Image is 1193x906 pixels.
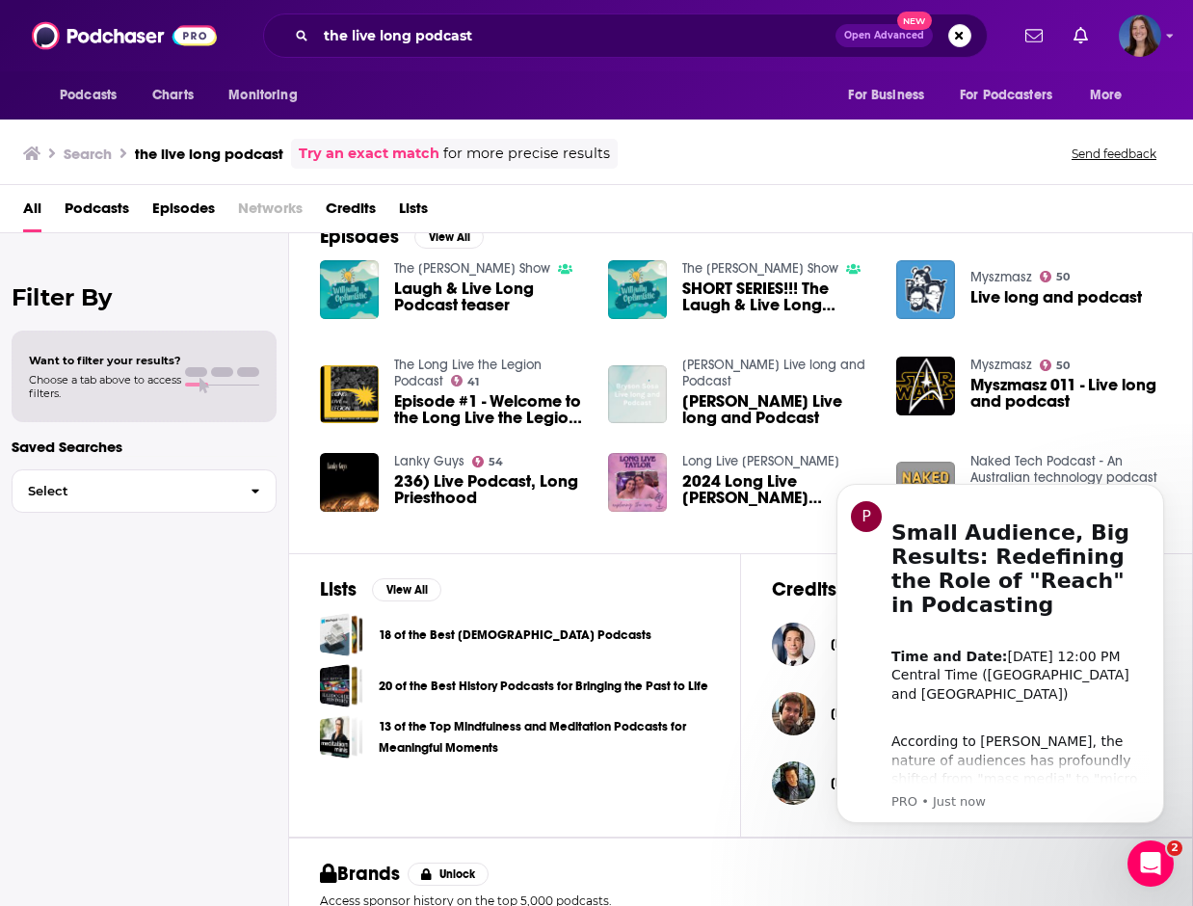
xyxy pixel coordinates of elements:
h3: the live long podcast [135,145,283,163]
span: Networks [238,193,303,232]
span: Want to filter your results? [29,354,181,367]
a: Bryson Sosa Live long and Podcast [682,357,865,389]
span: New [897,12,932,30]
span: Laugh & Live Long Podcast teaser [394,280,585,313]
span: Select [13,485,235,497]
a: 50 [1040,271,1071,282]
a: Lists [399,193,428,232]
a: 236) Live Podcast, Long Priesthood [320,453,379,512]
span: Monitoring [228,82,297,109]
a: Live long and podcast [970,289,1142,306]
span: Charts [152,82,194,109]
h2: Filter By [12,283,277,311]
img: Myszmasz 011 - Live long and podcast [896,357,955,415]
img: SHORT SERIES!!! The Laugh & Live Long Podcast [608,260,667,319]
button: Select [12,469,277,513]
img: User Profile [1119,14,1161,57]
h2: Credits [772,577,836,601]
a: Podcasts [65,193,129,232]
input: Search podcasts, credits, & more... [316,20,835,51]
img: Marvin Yueh [772,761,815,805]
img: Bryson Sosa Live long and Podcast [608,365,667,424]
button: open menu [46,77,142,114]
span: For Podcasters [960,82,1052,109]
button: open menu [947,77,1080,114]
a: Myszmasz 011 - Live long and podcast [970,377,1161,410]
a: 18 of the Best Christian Podcasts [320,613,363,656]
span: Logged in as emmadonovan [1119,14,1161,57]
span: for more precise results [443,143,610,165]
span: 54 [489,458,503,466]
a: ListsView All [320,577,441,601]
a: 13 of the Top Mindfulness and Meditation Podcasts for Meaningful Moments [379,716,709,759]
span: Podcasts [60,82,117,109]
a: Myszmasz [970,357,1032,373]
a: The Long Live the Legion Podcast [394,357,542,389]
a: Episodes [152,193,215,232]
a: The Marshal Kramer Show [394,260,550,277]
a: 2024 Long Live Taylor Podcast Recap [608,453,667,512]
img: 7: Live long and podcast [896,462,955,520]
a: CreditsView All [772,577,921,601]
a: Episode #1 - Welcome to the Long Live the Legion Podcast! [394,393,585,426]
a: EpisodesView All [320,225,484,249]
a: 236) Live Podcast, Long Priesthood [394,473,585,506]
button: View All [372,578,441,601]
button: open menu [1076,77,1147,114]
a: 50 [1040,360,1071,371]
img: Live long and podcast [896,260,955,319]
span: 20 of the Best History Podcasts for Bringing the Past to Life [320,664,363,707]
img: Episode #1 - Welcome to the Long Live the Legion Podcast! [320,365,379,424]
div: Search podcasts, credits, & more... [263,13,988,58]
span: For Business [848,82,924,109]
a: SHORT SERIES!!! The Laugh & Live Long Podcast [682,280,873,313]
h2: Brands [320,862,400,886]
span: 50 [1056,361,1070,370]
button: open menu [215,77,322,114]
p: Saved Searches [12,438,277,456]
a: Lanky Guys [394,453,464,469]
iframe: Intercom live chat [1127,840,1174,887]
a: 54 [472,456,504,467]
span: 50 [1056,273,1070,281]
a: Myszmasz [970,269,1032,285]
a: 2024 Long Live Taylor Podcast Recap [682,473,873,506]
a: 13 of the Top Mindfulness and Meditation Podcasts for Meaningful Moments [320,715,363,759]
span: 2 [1167,840,1182,856]
span: 2024 Long Live [PERSON_NAME] Podcast Recap [682,473,873,506]
a: 20 of the Best History Podcasts for Bringing the Past to Life [379,676,708,697]
img: Podchaser - Follow, Share and Rate Podcasts [32,17,217,54]
a: Long Live Taylor [682,453,839,469]
a: 18 of the Best [DEMOGRAPHIC_DATA] Podcasts [379,625,651,646]
img: Laugh & Live Long Podcast teaser [320,260,379,319]
a: The Marshal Kramer Show [682,260,838,277]
button: View All [414,226,484,249]
button: open menu [835,77,948,114]
a: Show notifications dropdown [1066,19,1096,52]
a: All [23,193,41,232]
a: Charts [140,77,205,114]
button: Send feedback [1066,146,1162,162]
span: Open Advanced [844,31,924,40]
